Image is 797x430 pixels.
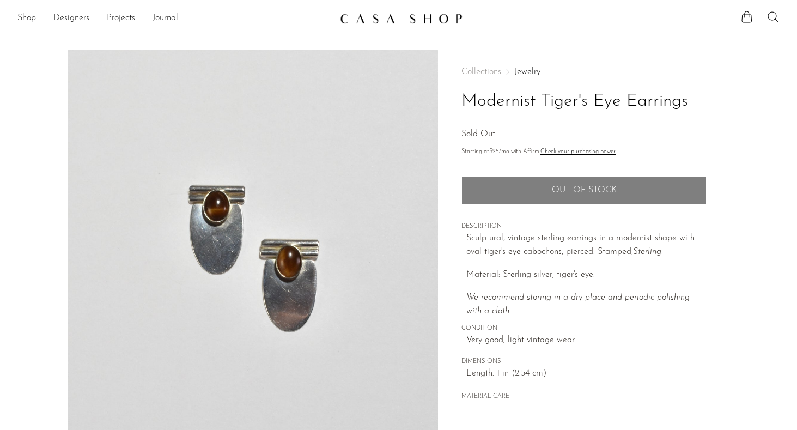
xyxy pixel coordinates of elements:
nav: Breadcrumbs [461,68,707,76]
a: Projects [107,11,135,26]
a: Journal [153,11,178,26]
i: We recommend storing in a dry place and periodic polishing with a cloth. [466,293,690,316]
span: Length: 1 in (2.54 cm) [466,367,707,381]
nav: Desktop navigation [17,9,331,28]
a: Check your purchasing power - Learn more about Affirm Financing (opens in modal) [540,149,616,155]
ul: NEW HEADER MENU [17,9,331,28]
span: Very good; light vintage wear. [466,334,707,348]
button: Add to cart [461,176,707,204]
span: Sold Out [461,130,495,138]
span: $25 [489,149,499,155]
p: Material: Sterling silver, tiger's eye. [466,268,707,282]
span: Collections [461,68,501,76]
p: Starting at /mo with Affirm. [461,147,707,157]
span: DIMENSIONS [461,357,707,367]
button: MATERIAL CARE [461,393,509,401]
span: Out of stock [552,185,617,196]
em: Sterling. [633,247,663,256]
h1: Modernist Tiger's Eye Earrings [461,88,707,116]
span: DESCRIPTION [461,222,707,232]
a: Designers [53,11,89,26]
a: Shop [17,11,36,26]
a: Jewelry [514,68,540,76]
p: Sculptural, vintage sterling earrings in a modernist shape with oval tiger's eye cabochons, pierc... [466,232,707,259]
span: CONDITION [461,324,707,334]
